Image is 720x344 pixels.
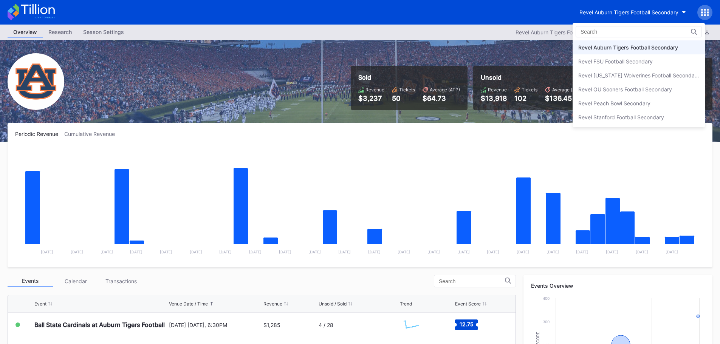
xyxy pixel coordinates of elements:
div: Revel [US_STATE] Wolverines Football Secondary [578,72,699,79]
div: Revel Auburn Tigers Football Secondary [578,44,678,51]
div: Revel FSU Football Secondary [578,58,653,65]
div: Revel OU Sooners Football Secondary [578,86,672,93]
input: Search [581,29,647,35]
div: Revel Peach Bowl Secondary [578,100,650,106]
div: Revel Stanford Football Secondary [578,114,664,120]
